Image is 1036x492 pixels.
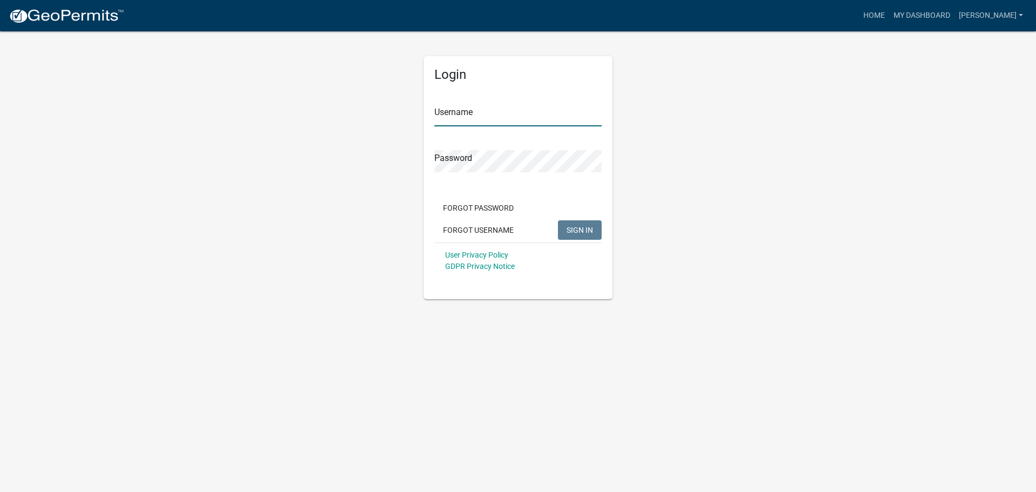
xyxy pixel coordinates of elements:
a: User Privacy Policy [445,251,508,259]
button: Forgot Password [434,198,522,218]
a: [PERSON_NAME] [955,5,1027,26]
a: GDPR Privacy Notice [445,262,515,271]
a: My Dashboard [889,5,955,26]
h5: Login [434,67,602,83]
span: SIGN IN [567,225,593,234]
button: SIGN IN [558,220,602,240]
a: Home [859,5,889,26]
button: Forgot Username [434,220,522,240]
